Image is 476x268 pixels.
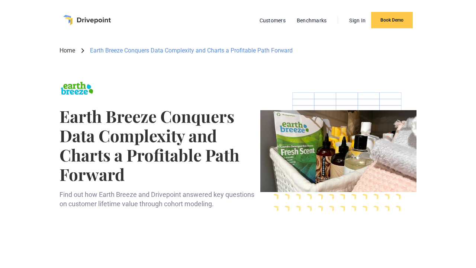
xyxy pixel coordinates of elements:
[345,16,369,25] a: Sign In
[293,16,331,25] a: Benchmarks
[371,12,413,28] a: Book Demo
[59,190,254,208] p: Find out how Earth Breeze and Drivepoint answered key questions on customer lifetime value throug...
[59,106,254,184] h1: Earth Breeze Conquers Data Complexity and Charts a Profitable Path Forward
[256,16,289,25] a: Customers
[59,47,75,55] a: Home
[90,47,293,55] div: Earth Breeze Conquers Data Complexity and Charts a Profitable Path Forward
